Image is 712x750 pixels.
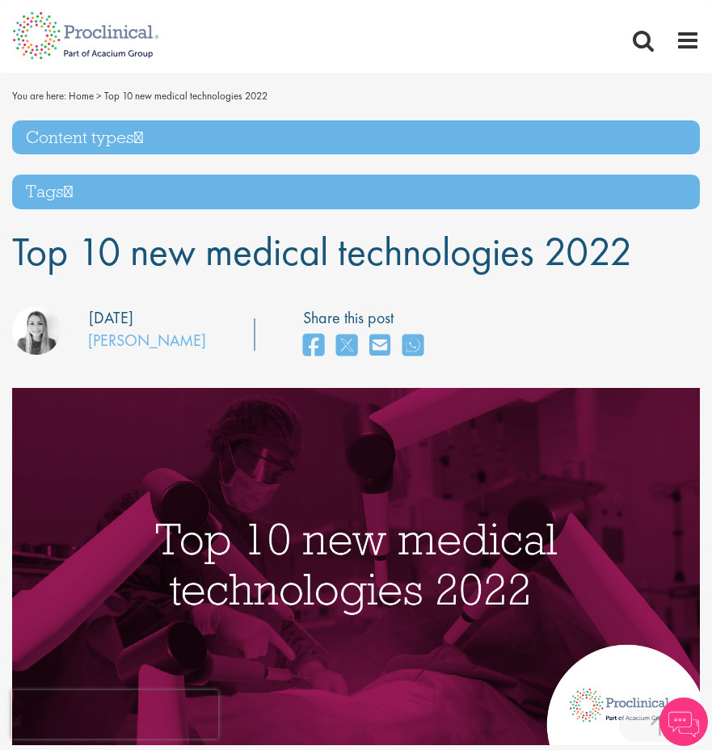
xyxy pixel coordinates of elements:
a: share on email [369,329,390,364]
h3: Content types [12,120,700,155]
h3: Tags [12,175,700,209]
a: share on facebook [303,329,324,364]
img: Chatbot [659,697,708,746]
a: share on twitter [336,329,357,364]
iframe: reCAPTCHA [11,690,218,739]
a: share on whats app [402,329,423,364]
span: Top 10 new medical technologies 2022 [12,225,632,277]
span: Top 10 new medical technologies 2022 [104,89,268,103]
label: Share this post [303,306,432,330]
img: Hannah Burke [12,306,61,355]
a: [PERSON_NAME] [88,330,206,351]
div: [DATE] [89,306,133,330]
